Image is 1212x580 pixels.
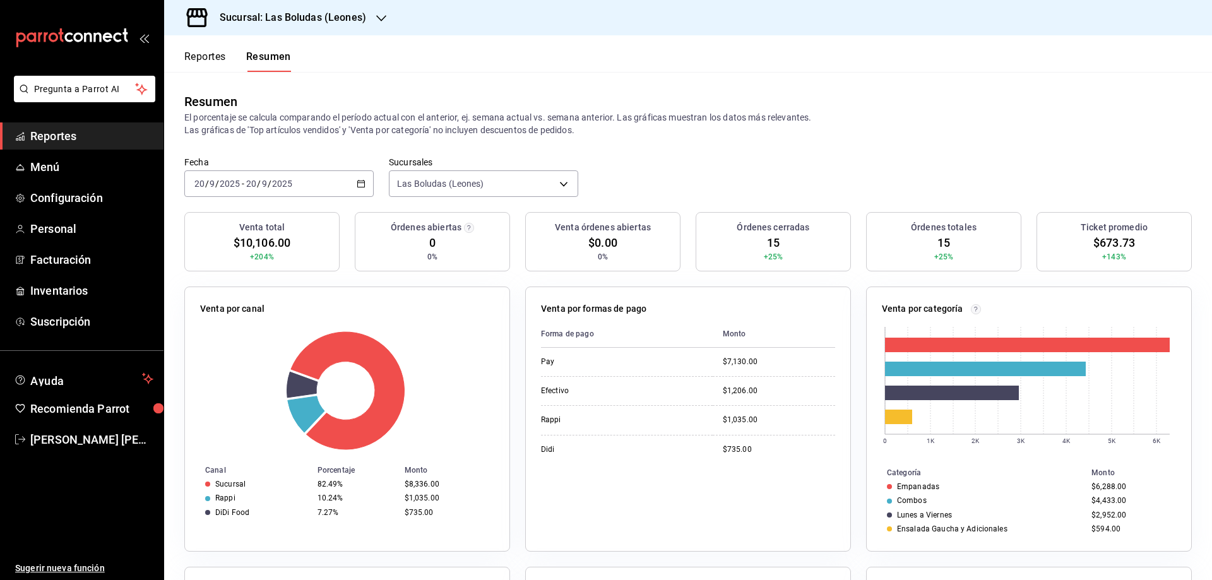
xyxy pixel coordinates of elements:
span: Reportes [30,127,153,145]
th: Categoría [867,466,1086,480]
th: Monto [400,463,509,477]
input: -- [209,179,215,189]
input: ---- [271,179,293,189]
div: $594.00 [1091,524,1171,533]
span: [PERSON_NAME] [PERSON_NAME] [30,431,153,448]
span: - [242,179,244,189]
span: $10,106.00 [234,234,290,251]
input: ---- [219,179,241,189]
div: Resumen [184,92,237,111]
th: Monto [1086,466,1191,480]
input: -- [246,179,257,189]
span: Inventarios [30,282,153,299]
th: Forma de pago [541,321,713,348]
span: 15 [767,234,780,251]
button: open_drawer_menu [139,33,149,43]
span: 0% [427,251,437,263]
button: Resumen [246,50,291,72]
text: 4K [1062,437,1071,444]
text: 1K [927,437,935,444]
span: / [257,179,261,189]
text: 6K [1153,437,1161,444]
span: 0 [429,234,436,251]
h3: Sucursal: Las Boludas (Leones) [210,10,366,25]
div: $735.00 [723,444,835,455]
div: $4,433.00 [1091,496,1171,505]
div: Ensalada Gaucha y Adicionales [897,524,1007,533]
div: Lunes a Viernes [897,511,952,519]
span: / [205,179,209,189]
p: El porcentaje se calcula comparando el período actual con el anterior, ej. semana actual vs. sema... [184,111,1192,136]
span: +204% [250,251,274,263]
span: Suscripción [30,313,153,330]
span: 15 [937,234,950,251]
div: $6,288.00 [1091,482,1171,491]
text: 5K [1108,437,1116,444]
span: $673.73 [1093,234,1135,251]
span: Sugerir nueva función [15,562,153,575]
div: Didi [541,444,667,455]
span: Configuración [30,189,153,206]
p: Venta por formas de pago [541,302,646,316]
div: $8,336.00 [405,480,489,488]
h3: Venta total [239,221,285,234]
th: Porcentaje [312,463,400,477]
span: Recomienda Parrot [30,400,153,417]
h3: Órdenes totales [911,221,977,234]
h3: Ticket promedio [1081,221,1148,234]
label: Fecha [184,158,374,167]
span: 0% [598,251,608,263]
a: Pregunta a Parrot AI [9,92,155,105]
div: $1,206.00 [723,386,835,396]
span: Menú [30,158,153,175]
label: Sucursales [389,158,578,167]
div: $2,952.00 [1091,511,1171,519]
span: Facturación [30,251,153,268]
div: $7,130.00 [723,357,835,367]
h3: Órdenes abiertas [391,221,461,234]
span: Ayuda [30,371,137,386]
div: Rappi [541,415,667,425]
input: -- [261,179,268,189]
th: Canal [185,463,312,477]
div: Rappi [215,494,235,502]
th: Monto [713,321,835,348]
div: 7.27% [318,508,395,517]
button: Pregunta a Parrot AI [14,76,155,102]
div: 10.24% [318,494,395,502]
div: Sucursal [215,480,246,488]
input: -- [194,179,205,189]
div: Pay [541,357,667,367]
span: +25% [934,251,954,263]
div: 82.49% [318,480,395,488]
div: Efectivo [541,386,667,396]
span: Las Boludas (Leones) [397,177,484,190]
h3: Órdenes cerradas [737,221,809,234]
button: Reportes [184,50,226,72]
div: DiDi Food [215,508,249,517]
div: Empanadas [897,482,939,491]
h3: Venta órdenes abiertas [555,221,651,234]
div: navigation tabs [184,50,291,72]
text: 3K [1017,437,1025,444]
text: 2K [971,437,980,444]
text: 0 [883,437,887,444]
p: Venta por categoría [882,302,963,316]
p: Venta por canal [200,302,264,316]
div: $735.00 [405,508,489,517]
span: / [215,179,219,189]
span: +143% [1102,251,1126,263]
span: Personal [30,220,153,237]
div: $1,035.00 [405,494,489,502]
span: Pregunta a Parrot AI [34,83,136,96]
span: $0.00 [588,234,617,251]
span: +25% [764,251,783,263]
div: Combos [897,496,927,505]
span: / [268,179,271,189]
div: $1,035.00 [723,415,835,425]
